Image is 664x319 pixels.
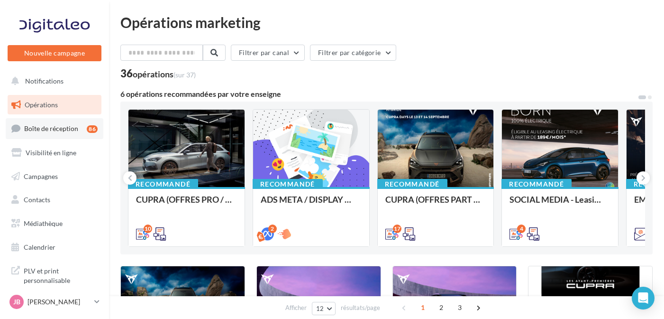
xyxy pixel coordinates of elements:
[385,195,486,214] div: CUPRA (OFFRES PART + CUPRA DAYS / SEPT) - SOCIAL MEDIA
[24,196,50,204] span: Contacts
[8,45,101,61] button: Nouvelle campagne
[24,172,58,180] span: Campagnes
[120,68,196,79] div: 36
[501,179,572,189] div: Recommandé
[310,45,396,61] button: Filtrer par catégorie
[434,300,449,315] span: 2
[261,195,362,214] div: ADS META / DISPLAY CUPRA DAYS Septembre 2025
[136,195,237,214] div: CUPRA (OFFRES PRO / SEPT) - SOCIAL MEDIA
[27,297,91,307] p: [PERSON_NAME]
[24,243,55,251] span: Calendrier
[312,302,336,315] button: 12
[128,179,198,189] div: Recommandé
[316,305,324,312] span: 12
[13,297,20,307] span: JB
[6,261,103,289] a: PLV et print personnalisable
[24,219,63,227] span: Médiathèque
[25,77,64,85] span: Notifications
[285,303,307,312] span: Afficher
[26,149,76,157] span: Visibilité en ligne
[6,214,103,234] a: Médiathèque
[231,45,305,61] button: Filtrer par canal
[24,124,78,132] span: Boîte de réception
[452,300,467,315] span: 3
[25,101,58,109] span: Opérations
[509,195,610,214] div: SOCIAL MEDIA - Leasing social électrique - CUPRA Born
[6,118,103,139] a: Boîte de réception86
[6,167,103,187] a: Campagnes
[393,225,401,233] div: 17
[6,71,100,91] button: Notifications
[6,190,103,210] a: Contacts
[632,287,655,310] div: Open Intercom Messenger
[120,90,637,98] div: 6 opérations recommandées par votre enseigne
[133,70,196,78] div: opérations
[341,303,380,312] span: résultats/page
[6,95,103,115] a: Opérations
[517,225,526,233] div: 4
[87,125,98,133] div: 86
[24,264,98,285] span: PLV et print personnalisable
[8,293,101,311] a: JB [PERSON_NAME]
[120,15,653,29] div: Opérations marketing
[253,179,323,189] div: Recommandé
[415,300,430,315] span: 1
[6,143,103,163] a: Visibilité en ligne
[173,71,196,79] span: (sur 37)
[144,225,152,233] div: 10
[377,179,447,189] div: Recommandé
[268,225,277,233] div: 2
[6,237,103,257] a: Calendrier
